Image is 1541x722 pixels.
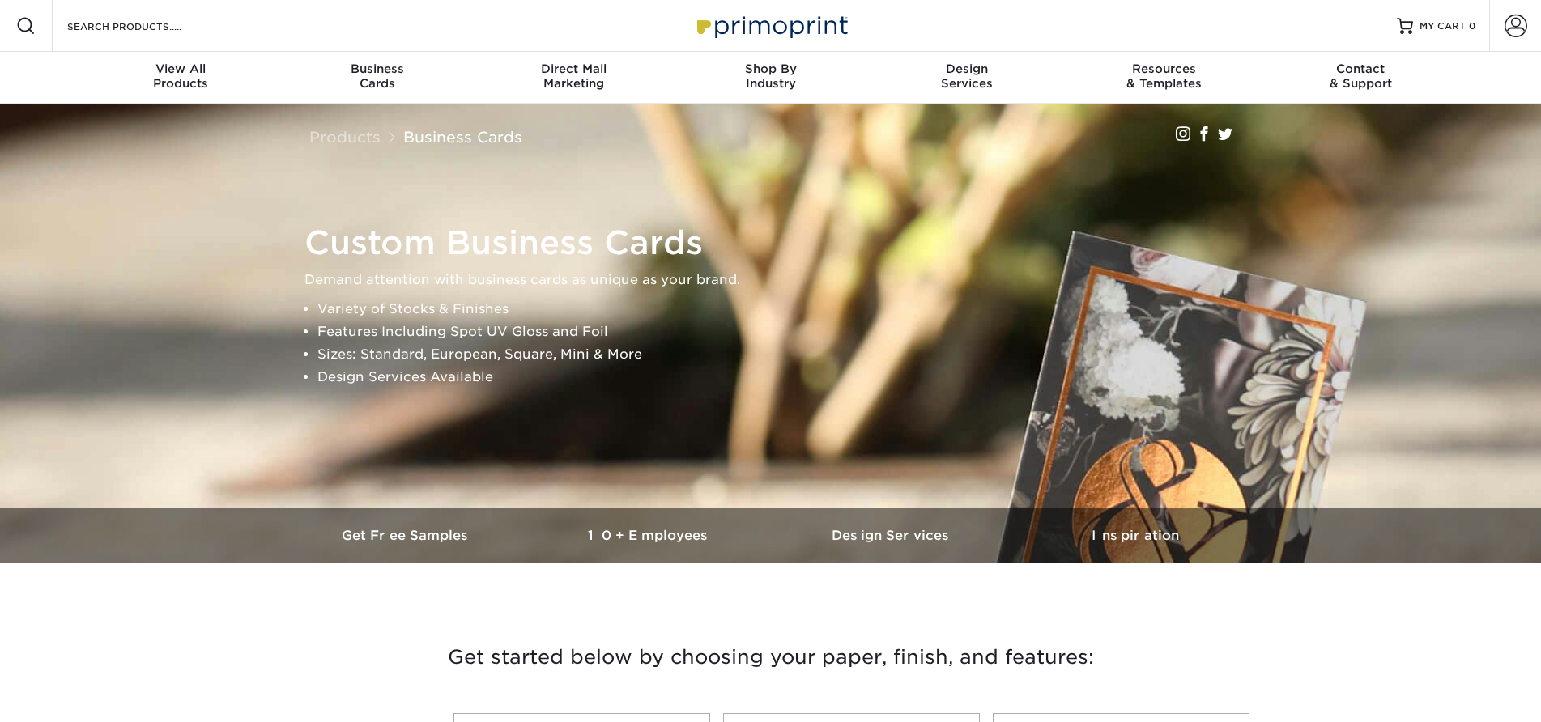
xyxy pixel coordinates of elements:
[1066,52,1262,104] a: Resources& Templates
[771,508,1014,563] a: Design Services
[309,128,381,146] a: Products
[83,62,279,76] span: View All
[317,321,1252,343] li: Features Including Spot UV Gloss and Foil
[83,52,279,104] a: View AllProducts
[304,269,1252,291] p: Demand attention with business cards as unique as your brand.
[285,508,528,563] a: Get Free Samples
[1262,62,1459,76] span: Contact
[869,52,1066,104] a: DesignServices
[317,298,1252,321] li: Variety of Stocks & Finishes
[317,343,1252,366] li: Sizes: Standard, European, Square, Mini & More
[1262,62,1459,91] div: & Support
[1014,508,1257,563] a: Inspiration
[279,62,475,91] div: Cards
[771,528,1014,543] h3: Design Services
[475,62,672,76] span: Direct Mail
[317,366,1252,389] li: Design Services Available
[403,128,522,146] a: Business Cards
[1066,62,1262,91] div: & Templates
[475,62,672,91] div: Marketing
[279,62,475,76] span: Business
[304,223,1252,262] h1: Custom Business Cards
[66,16,223,36] input: SEARCH PRODUCTS.....
[690,8,852,43] img: Primoprint
[1420,19,1466,33] span: MY CART
[297,621,1245,694] h3: Get started below by choosing your paper, finish, and features:
[869,62,1066,91] div: Services
[285,528,528,543] h3: Get Free Samples
[83,62,279,91] div: Products
[869,62,1066,76] span: Design
[672,62,869,76] span: Shop By
[1014,528,1257,543] h3: Inspiration
[1469,20,1476,32] span: 0
[528,528,771,543] h3: 10+ Employees
[475,52,672,104] a: Direct MailMarketing
[672,52,869,104] a: Shop ByIndustry
[528,508,771,563] a: 10+ Employees
[279,52,475,104] a: BusinessCards
[1066,62,1262,76] span: Resources
[1262,52,1459,104] a: Contact& Support
[672,62,869,91] div: Industry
